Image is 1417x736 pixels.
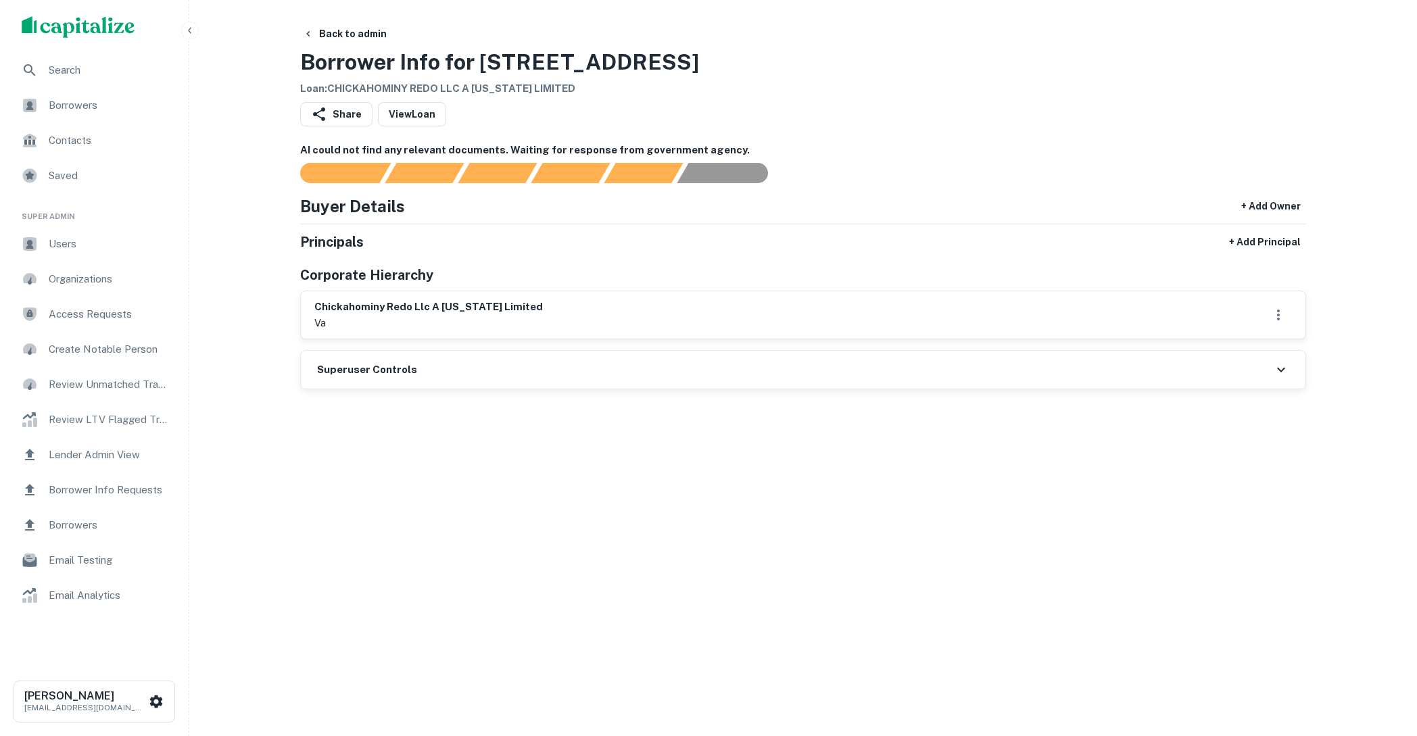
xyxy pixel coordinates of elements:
span: Users [49,236,170,252]
div: Your request is received and processing... [385,163,464,183]
h6: AI could not find any relevant documents. Waiting for response from government agency. [300,143,1306,158]
h6: [PERSON_NAME] [24,691,146,702]
a: Users [11,228,178,260]
a: Create Notable Person [11,333,178,366]
a: Borrowers [11,89,178,122]
a: Search [11,54,178,87]
span: Search [49,62,170,78]
a: Review Unmatched Transactions [11,368,178,401]
button: + Add Principal [1224,230,1306,254]
button: + Add Owner [1236,194,1306,218]
h6: Superuser Controls [317,362,417,378]
h5: Corporate Hierarchy [300,265,433,285]
span: Contacts [49,132,170,149]
button: [PERSON_NAME][EMAIL_ADDRESS][DOMAIN_NAME] [14,681,175,722]
div: Principals found, AI now looking for contact information... [531,163,610,183]
div: Principals found, still searching for contact information. This may take time... [604,163,683,183]
span: Organizations [49,271,170,287]
h6: chickahominy redo llc a [US_STATE] limited [314,299,543,315]
h6: Loan : CHICKAHOMINY REDO LLC A [US_STATE] LIMITED [300,81,699,97]
span: Email Testing [49,552,170,568]
a: Borrowers [11,509,178,541]
span: Borrowers [49,517,170,533]
span: Email Analytics [49,587,170,604]
a: Email Analytics [11,579,178,612]
a: ViewLoan [378,102,446,126]
h4: Buyer Details [300,194,405,218]
div: AI fulfillment process complete. [677,163,784,183]
iframe: Chat Widget [1349,628,1417,693]
a: Email Testing [11,544,178,576]
a: Borrower Info Requests [11,474,178,506]
button: Back to admin [297,22,392,46]
img: capitalize-logo.png [22,16,135,38]
span: Review LTV Flagged Transactions [49,412,170,428]
h3: Borrower Info for [STREET_ADDRESS] [300,46,699,78]
p: va [314,315,543,331]
span: Create Notable Person [49,341,170,358]
button: Share [300,102,373,126]
span: Access Requests [49,306,170,322]
h5: Principals [300,232,364,252]
span: Borrowers [49,97,170,114]
a: Saved [11,160,178,192]
a: Contacts [11,124,178,157]
li: Super Admin [11,195,178,228]
a: Review LTV Flagged Transactions [11,403,178,436]
a: Organizations [11,263,178,295]
p: [EMAIL_ADDRESS][DOMAIN_NAME] [24,702,146,714]
span: Lender Admin View [49,447,170,463]
span: Review Unmatched Transactions [49,376,170,393]
div: Documents found, AI parsing details... [458,163,537,183]
span: Saved [49,168,170,184]
span: Borrower Info Requests [49,482,170,498]
a: Access Requests [11,298,178,330]
a: Lender Admin View [11,439,178,471]
div: Sending borrower request to AI... [284,163,385,183]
